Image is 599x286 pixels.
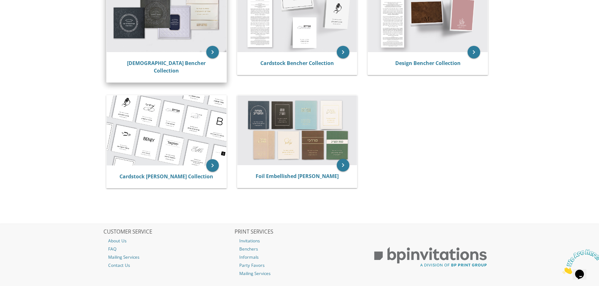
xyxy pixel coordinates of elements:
img: Chat attention grabber [3,3,42,27]
a: About Us [103,237,234,245]
a: Cardstock Bencher Collection [260,60,334,67]
a: keyboard_arrow_right [337,159,349,171]
a: keyboard_arrow_right [206,159,219,172]
a: Design Bencher Collection [395,60,461,67]
a: Mailing Services [235,269,365,278]
a: Party Favors [235,261,365,269]
img: Foil Embellished Mincha Maariv [237,95,357,165]
a: Cardstock [PERSON_NAME] Collection [119,173,213,180]
a: [DEMOGRAPHIC_DATA] Bencher Collection [127,60,206,74]
a: keyboard_arrow_right [337,46,349,58]
a: Benchers [235,245,365,253]
a: Foil Embellished [PERSON_NAME] [256,173,339,180]
img: BP Print Group [365,241,496,273]
iframe: chat widget [560,247,599,277]
h2: PRINT SERVICES [235,229,365,235]
a: keyboard_arrow_right [206,46,219,58]
a: keyboard_arrow_right [468,46,480,58]
a: Contact Us [103,261,234,269]
a: Invitations [235,237,365,245]
a: Mailing Services [103,253,234,261]
h2: CUSTOMER SERVICE [103,229,234,235]
a: Informals [235,253,365,261]
a: FAQ [103,245,234,253]
img: Cardstock Mincha Maariv Collection [107,95,226,165]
